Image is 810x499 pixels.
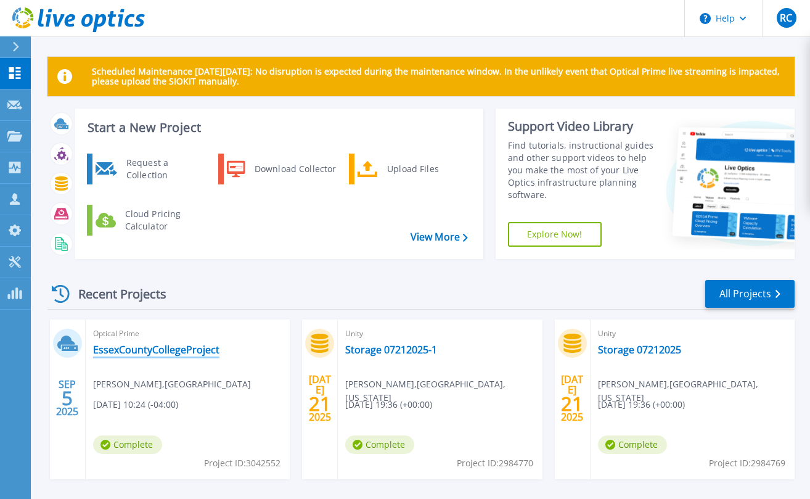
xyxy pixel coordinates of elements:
[709,456,785,470] span: Project ID: 2984769
[345,398,432,411] span: [DATE] 19:36 (+00:00)
[93,435,162,454] span: Complete
[560,376,584,421] div: [DATE] 2025
[381,157,472,181] div: Upload Files
[308,376,332,421] div: [DATE] 2025
[204,456,280,470] span: Project ID: 3042552
[705,280,795,308] a: All Projects
[598,377,795,405] span: [PERSON_NAME] , [GEOGRAPHIC_DATA], [US_STATE]
[457,456,533,470] span: Project ID: 2984770
[120,157,210,181] div: Request a Collection
[508,118,656,134] div: Support Video Library
[87,205,213,236] a: Cloud Pricing Calculator
[598,435,667,454] span: Complete
[218,154,345,184] a: Download Collector
[87,154,213,184] a: Request a Collection
[411,231,468,243] a: View More
[47,279,183,309] div: Recent Projects
[508,222,602,247] a: Explore Now!
[780,13,792,23] span: RC
[345,327,534,340] span: Unity
[248,157,342,181] div: Download Collector
[93,398,178,411] span: [DATE] 10:24 (-04:00)
[93,327,282,340] span: Optical Prime
[309,398,331,409] span: 21
[345,377,542,405] span: [PERSON_NAME] , [GEOGRAPHIC_DATA], [US_STATE]
[93,377,251,391] span: [PERSON_NAME] , [GEOGRAPHIC_DATA]
[598,344,681,356] a: Storage 07212025
[345,344,437,356] a: Storage 07212025-1
[92,67,785,86] p: Scheduled Maintenance [DATE][DATE]: No disruption is expected during the maintenance window. In t...
[345,435,414,454] span: Complete
[55,376,79,421] div: SEP 2025
[93,344,219,356] a: EssexCountyCollegeProject
[88,121,467,134] h3: Start a New Project
[508,139,656,201] div: Find tutorials, instructional guides and other support videos to help you make the most of your L...
[598,327,787,340] span: Unity
[598,398,685,411] span: [DATE] 19:36 (+00:00)
[62,393,73,403] span: 5
[349,154,475,184] a: Upload Files
[561,398,583,409] span: 21
[119,208,210,233] div: Cloud Pricing Calculator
